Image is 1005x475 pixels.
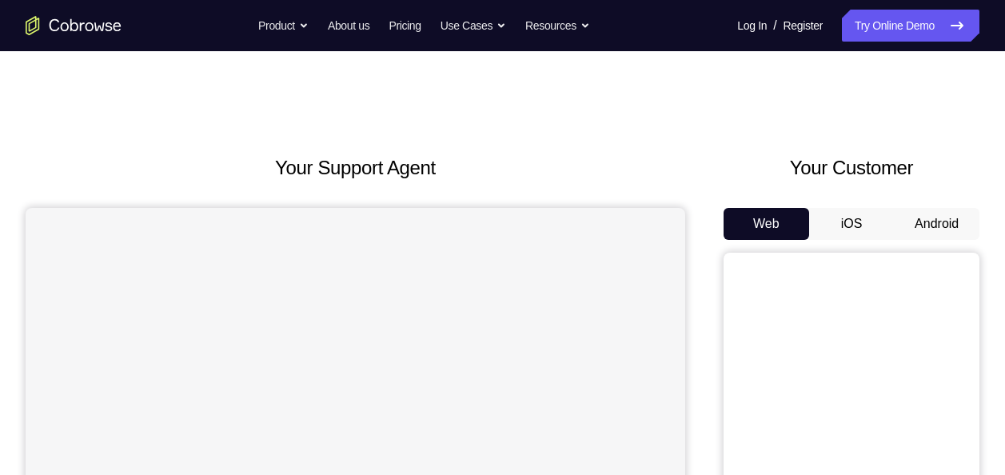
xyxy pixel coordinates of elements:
span: / [773,16,776,35]
a: Pricing [389,10,421,42]
button: iOS [809,208,895,240]
button: Use Cases [441,10,506,42]
a: Try Online Demo [842,10,979,42]
button: Product [258,10,309,42]
a: Register [784,10,823,42]
button: Android [894,208,979,240]
h2: Your Customer [724,154,979,182]
h2: Your Support Agent [26,154,685,182]
button: Resources [525,10,590,42]
a: Log In [737,10,767,42]
a: About us [328,10,369,42]
button: Web [724,208,809,240]
a: Go to the home page [26,16,122,35]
